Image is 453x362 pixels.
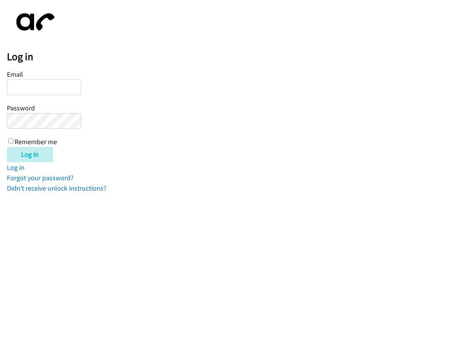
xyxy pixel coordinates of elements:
[15,137,57,146] label: Remember me
[7,70,23,79] label: Email
[7,50,453,63] h2: Log in
[7,104,35,112] label: Password
[7,163,25,172] a: Log in
[7,147,53,162] input: Log in
[7,7,61,37] img: aphone-8a226864a2ddd6a5e75d1ebefc011f4aa8f32683c2d82f3fb0802fe031f96514.svg
[7,184,107,193] a: Didn't receive unlock instructions?
[7,173,74,182] a: Forgot your password?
